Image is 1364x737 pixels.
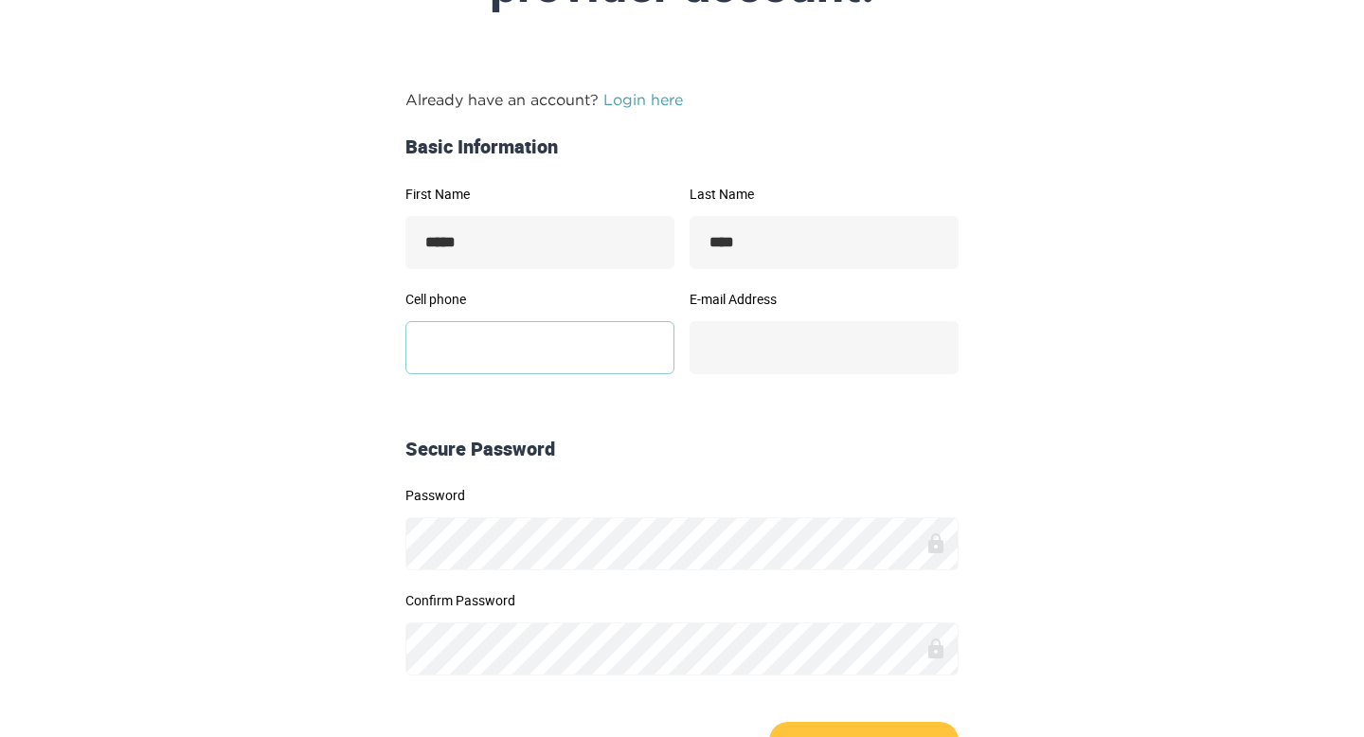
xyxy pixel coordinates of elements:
[398,134,966,161] div: Basic Information
[690,188,959,201] label: Last Name
[405,594,959,607] label: Confirm Password
[603,91,683,108] a: Login here
[405,293,674,306] label: Cell phone
[405,489,959,502] label: Password
[405,88,959,111] p: Already have an account?
[690,293,959,306] label: E-mail Address
[398,436,966,463] div: Secure Password
[405,188,674,201] label: First Name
